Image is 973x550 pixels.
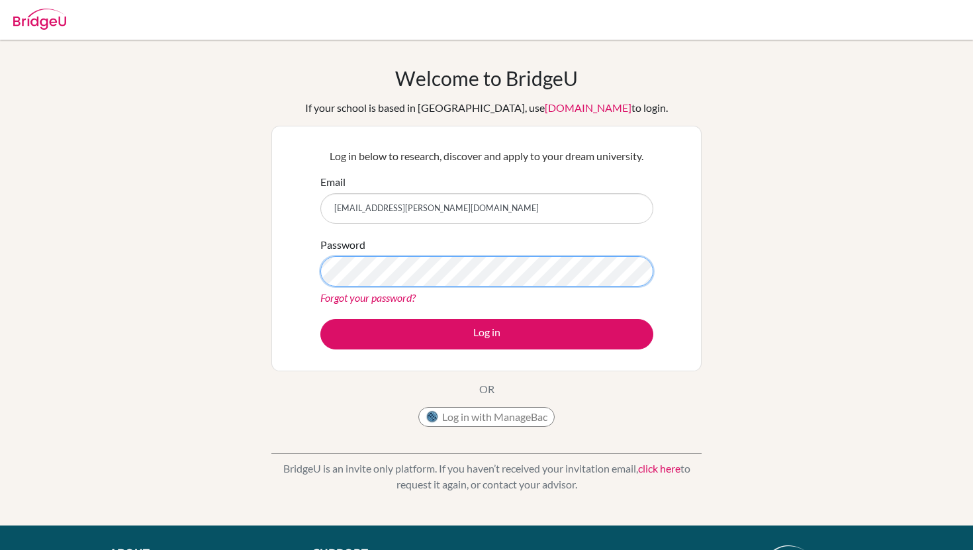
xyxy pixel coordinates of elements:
[271,461,702,492] p: BridgeU is an invite only platform. If you haven’t received your invitation email, to request it ...
[320,319,653,349] button: Log in
[320,237,365,253] label: Password
[13,9,66,30] img: Bridge-U
[395,66,578,90] h1: Welcome to BridgeU
[479,381,494,397] p: OR
[305,100,668,116] div: If your school is based in [GEOGRAPHIC_DATA], use to login.
[320,174,346,190] label: Email
[545,101,631,114] a: [DOMAIN_NAME]
[638,462,680,475] a: click here
[320,148,653,164] p: Log in below to research, discover and apply to your dream university.
[418,407,555,427] button: Log in with ManageBac
[320,291,416,304] a: Forgot your password?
